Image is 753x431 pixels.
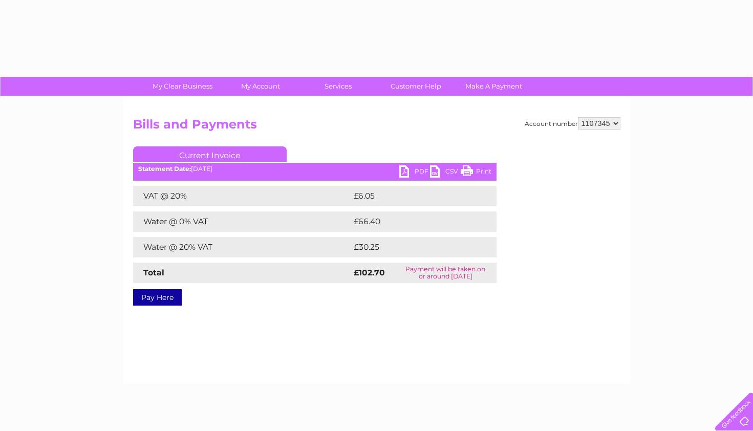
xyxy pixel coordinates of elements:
strong: Total [143,268,164,277]
td: £6.05 [351,186,472,206]
a: Current Invoice [133,146,287,162]
td: £66.40 [351,211,477,232]
a: CSV [430,165,461,180]
td: VAT @ 20% [133,186,351,206]
div: Account number [525,117,620,130]
strong: £102.70 [354,268,385,277]
td: Water @ 0% VAT [133,211,351,232]
td: Payment will be taken on or around [DATE] [395,263,497,283]
a: PDF [399,165,430,180]
h2: Bills and Payments [133,117,620,137]
td: £30.25 [351,237,476,257]
a: Services [296,77,380,96]
b: Statement Date: [138,165,191,173]
a: Customer Help [374,77,458,96]
a: Pay Here [133,289,182,306]
div: [DATE] [133,165,497,173]
a: Make A Payment [451,77,536,96]
a: My Account [218,77,303,96]
td: Water @ 20% VAT [133,237,351,257]
a: My Clear Business [140,77,225,96]
a: Print [461,165,491,180]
